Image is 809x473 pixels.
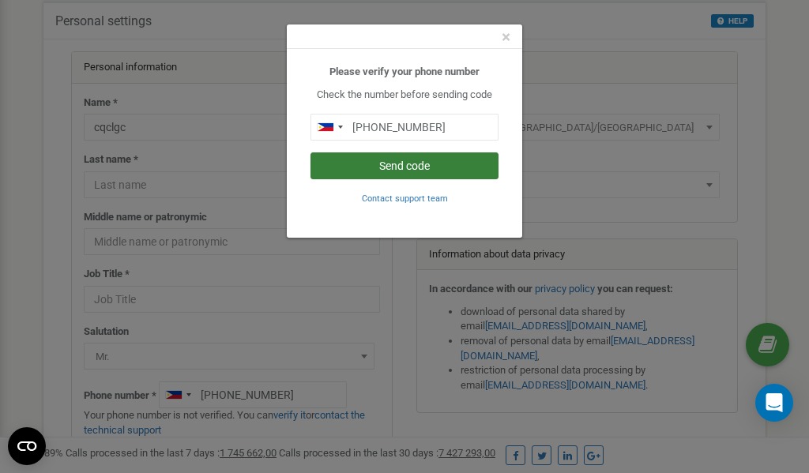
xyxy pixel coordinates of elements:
button: Send code [310,152,499,179]
a: Contact support team [362,192,448,204]
button: Close [502,29,510,46]
input: 0905 123 4567 [310,114,499,141]
b: Please verify your phone number [329,66,480,77]
span: × [502,28,510,47]
small: Contact support team [362,193,448,204]
button: Open CMP widget [8,427,46,465]
p: Check the number before sending code [310,88,499,103]
div: Open Intercom Messenger [755,384,793,422]
div: Telephone country code [311,114,348,140]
